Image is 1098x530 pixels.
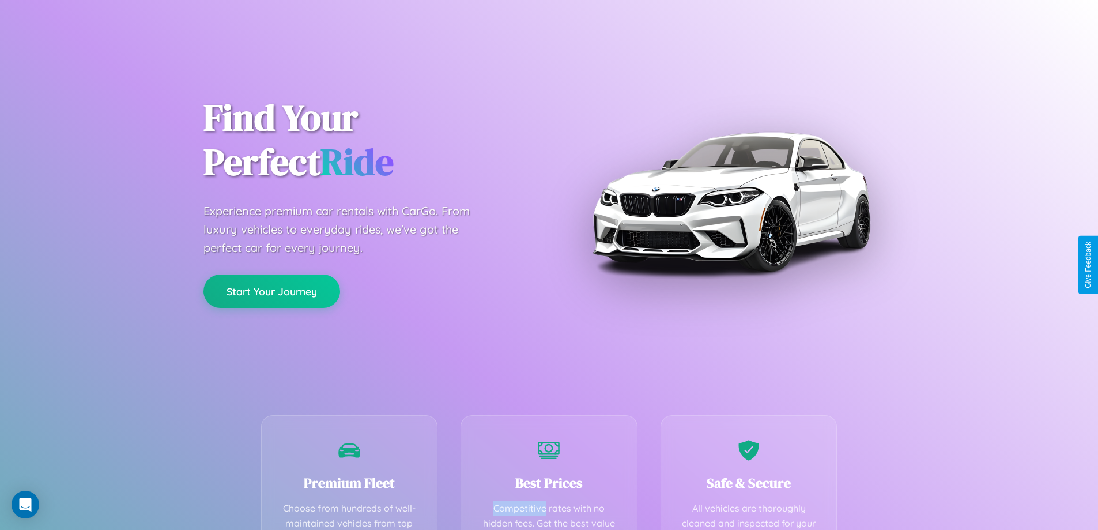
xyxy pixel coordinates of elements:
h3: Premium Fleet [279,473,420,493]
div: Give Feedback [1084,242,1092,288]
button: Start Your Journey [203,275,340,308]
img: Premium BMW car rental vehicle [587,58,875,346]
h3: Safe & Secure [678,473,820,493]
div: Open Intercom Messenger [12,491,39,518]
span: Ride [320,137,394,187]
h3: Best Prices [478,473,620,493]
p: Experience premium car rentals with CarGo. From luxury vehicles to everyday rides, we've got the ... [203,202,492,257]
h1: Find Your Perfect [203,96,532,185]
